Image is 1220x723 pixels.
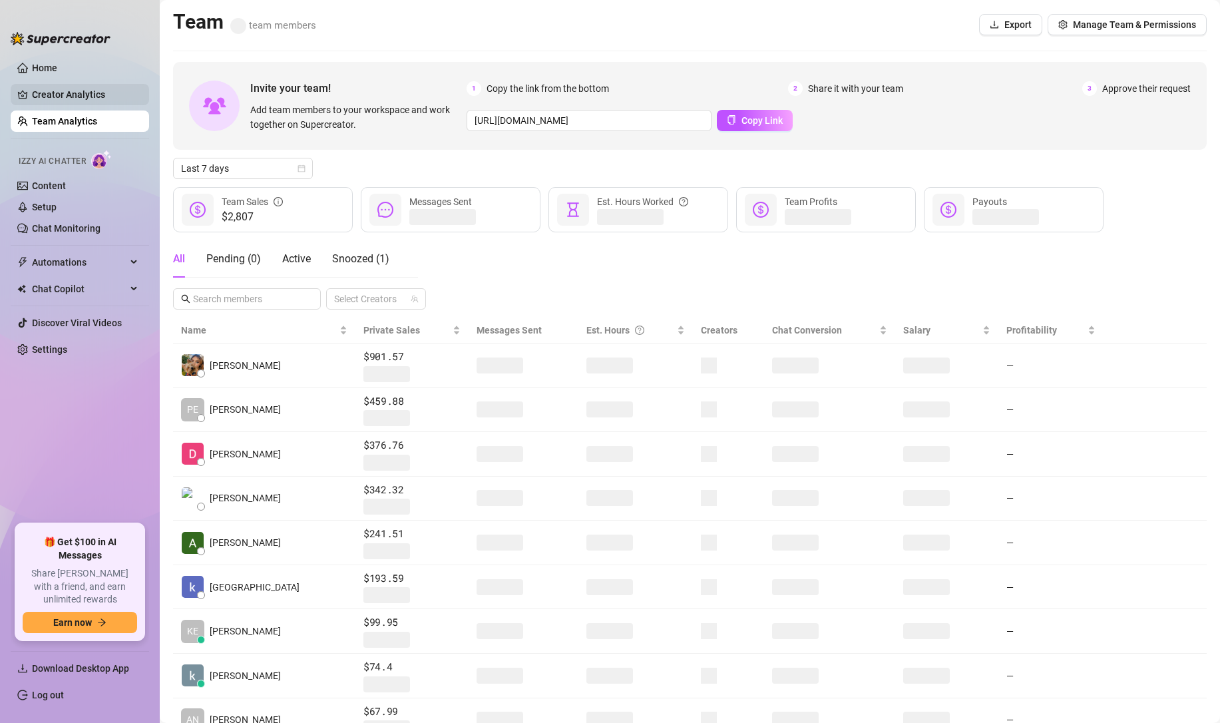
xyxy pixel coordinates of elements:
[230,19,316,31] span: team members
[210,535,281,550] span: [PERSON_NAME]
[363,659,461,675] span: $74.4
[635,323,644,338] span: question-circle
[32,223,101,234] a: Chat Monitoring
[477,325,542,336] span: Messages Sent
[972,196,1007,207] span: Payouts
[23,567,137,606] span: Share [PERSON_NAME] with a friend, and earn unlimited rewards
[23,536,137,562] span: 🎁 Get $100 in AI Messages
[210,580,300,595] span: [GEOGRAPHIC_DATA]
[998,477,1103,521] td: —
[808,81,903,96] span: Share it with your team
[363,325,420,336] span: Private Sales
[181,323,337,338] span: Name
[187,624,198,638] span: KE
[998,388,1103,433] td: —
[181,158,305,178] span: Last 7 days
[979,14,1042,35] button: Export
[173,9,316,35] h2: Team
[363,704,461,720] span: $67.99
[32,278,126,300] span: Chat Copilot
[363,526,461,542] span: $241.51
[363,482,461,498] span: $342.32
[222,194,283,209] div: Team Sales
[467,81,481,96] span: 1
[182,354,204,376] img: Brenda Bash Gir…
[282,252,311,265] span: Active
[1006,325,1057,336] span: Profitability
[190,202,206,218] span: dollar-circle
[210,358,281,373] span: [PERSON_NAME]
[17,284,26,294] img: Chat Copilot
[32,663,129,674] span: Download Desktop App
[363,437,461,453] span: $376.76
[409,196,472,207] span: Messages Sent
[210,668,281,683] span: [PERSON_NAME]
[206,251,261,267] div: Pending ( 0 )
[32,202,57,212] a: Setup
[727,115,736,124] span: copy
[210,402,281,417] span: [PERSON_NAME]
[250,103,461,132] span: Add team members to your workspace and work together on Supercreator.
[1004,19,1032,30] span: Export
[193,292,302,306] input: Search members
[32,690,64,700] a: Log out
[1058,20,1068,29] span: setting
[32,252,126,273] span: Automations
[187,402,198,417] span: PE
[1102,81,1191,96] span: Approve their request
[210,624,281,638] span: [PERSON_NAME]
[788,81,803,96] span: 2
[377,202,393,218] span: message
[998,432,1103,477] td: —
[753,202,769,218] span: dollar-circle
[998,344,1103,388] td: —
[32,116,97,126] a: Team Analytics
[11,32,110,45] img: logo-BBDzfeDw.svg
[222,209,283,225] span: $2,807
[32,84,138,105] a: Creator Analytics
[1082,81,1097,96] span: 3
[182,664,204,686] img: katherine
[363,349,461,365] span: $901.57
[181,294,190,304] span: search
[274,194,283,209] span: info-circle
[91,150,112,169] img: AI Chatter
[679,194,688,209] span: question-circle
[586,323,674,338] div: Est. Hours
[298,164,305,172] span: calendar
[998,654,1103,698] td: —
[411,295,419,303] span: team
[717,110,793,131] button: Copy Link
[998,521,1103,565] td: —
[32,318,122,328] a: Discover Viral Videos
[1048,14,1207,35] button: Manage Team & Permissions
[998,609,1103,654] td: —
[182,532,204,554] img: Andrés
[182,487,204,509] img: Abraham BG
[487,81,609,96] span: Copy the link from the bottom
[332,252,389,265] span: Snoozed ( 1 )
[363,571,461,587] span: $193.59
[998,565,1103,610] td: —
[32,344,67,355] a: Settings
[210,447,281,461] span: [PERSON_NAME]
[363,614,461,630] span: $99.95
[693,318,764,344] th: Creators
[903,325,930,336] span: Salary
[741,115,783,126] span: Copy Link
[597,194,688,209] div: Est. Hours Worked
[210,491,281,505] span: [PERSON_NAME]
[250,80,467,97] span: Invite your team!
[173,251,185,267] div: All
[182,443,204,465] img: Daniela Quesada
[785,196,837,207] span: Team Profits
[363,393,461,409] span: $459.88
[53,617,92,628] span: Earn now
[17,663,28,674] span: download
[97,618,106,627] span: arrow-right
[990,20,999,29] span: download
[182,576,204,598] img: kenia
[772,325,842,336] span: Chat Conversion
[940,202,956,218] span: dollar-circle
[1073,19,1196,30] span: Manage Team & Permissions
